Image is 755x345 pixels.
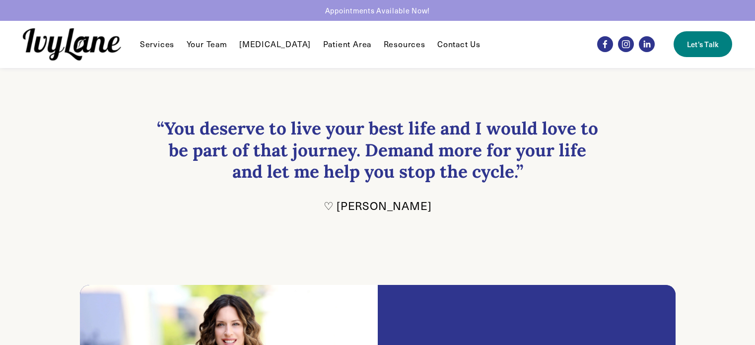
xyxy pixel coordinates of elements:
a: folder dropdown [384,38,425,50]
a: folder dropdown [140,38,174,50]
a: LinkedIn [639,36,655,52]
a: [MEDICAL_DATA] [239,38,311,50]
a: Instagram [618,36,634,52]
a: Contact Us [437,38,480,50]
a: Let's Talk [674,31,732,57]
p: ♡ [PERSON_NAME] [154,199,601,213]
span: Services [140,39,174,50]
a: Facebook [597,36,613,52]
span: Resources [384,39,425,50]
a: Patient Area [323,38,372,50]
img: Ivy Lane Counseling &mdash; Therapy that works for you [23,28,121,61]
h3: “You deserve to live your best life and I would love to be part of that journey. Demand more for ... [154,118,601,183]
a: Your Team [187,38,227,50]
